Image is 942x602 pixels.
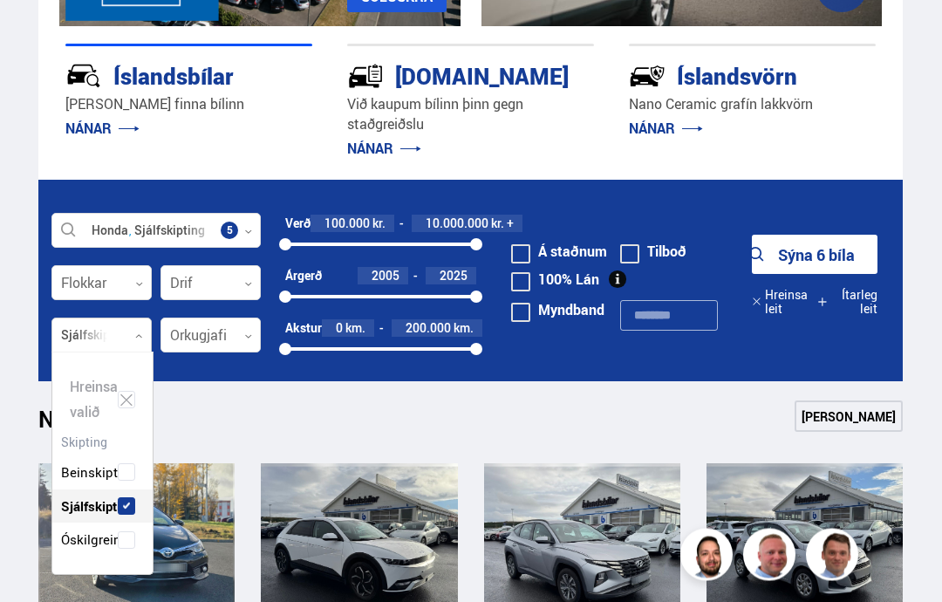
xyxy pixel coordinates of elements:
a: NÁNAR [629,120,703,139]
span: 200.000 [406,320,451,337]
div: [DOMAIN_NAME] [347,60,532,91]
a: NÁNAR [347,140,421,159]
button: Opna LiveChat spjallviðmót [14,7,66,59]
span: Sjálfskipting [61,495,134,520]
button: Ítarleg leit [817,283,877,322]
img: JRvxyua_JYH6wB4c.svg [65,58,102,95]
p: Við kaupum bílinn þinn gegn staðgreiðslu [347,95,594,135]
label: Á staðnum [511,245,607,259]
div: Íslandsbílar [65,60,250,91]
span: 100.000 [324,215,370,232]
span: 2005 [372,268,399,284]
button: Hreinsa leit [752,283,817,322]
div: Íslandsvörn [629,60,814,91]
h1: Nýtt á skrá [38,407,178,443]
label: Tilboð [620,245,686,259]
span: km. [454,322,474,336]
span: + [507,217,514,231]
div: Hreinsa valið [52,371,153,430]
button: Sýna 6 bíla [752,236,877,275]
span: 10.000.000 [426,215,488,232]
span: Óskilgreint [61,528,126,553]
div: Verð [285,217,311,231]
img: tr5P-W3DuiFaO7aO.svg [347,58,384,95]
span: 0 [336,320,343,337]
label: Myndband [511,304,604,318]
a: NÁNAR [65,120,140,139]
div: Árgerð [285,270,322,284]
img: FbJEzSuNWCJXmdc-.webp [809,531,861,584]
p: [PERSON_NAME] finna bílinn [65,95,312,115]
a: [PERSON_NAME] [795,401,903,433]
p: Nano Ceramic grafín lakkvörn [629,95,876,115]
label: 100% Lán [511,273,599,287]
span: kr. [491,217,504,231]
img: -Svtn6bYgwAsiwNX.svg [629,58,666,95]
span: 2025 [440,268,468,284]
div: Akstur [285,322,322,336]
img: siFngHWaQ9KaOqBr.png [746,531,798,584]
span: km. [345,322,365,336]
span: kr. [372,217,386,231]
span: Beinskipting [61,461,137,486]
img: nhp88E3Fdnt1Opn2.png [683,531,735,584]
